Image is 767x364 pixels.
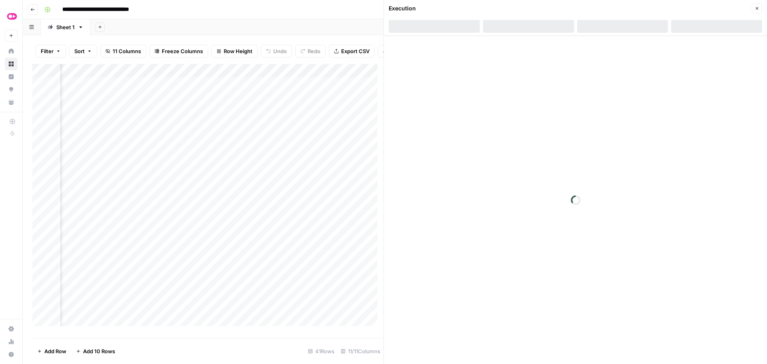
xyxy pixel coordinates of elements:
[5,45,18,58] a: Home
[5,58,18,70] a: Browse
[36,45,66,58] button: Filter
[341,47,370,55] span: Export CSV
[5,9,19,24] img: Tavus Superiority Logo
[308,47,320,55] span: Redo
[5,70,18,83] a: Insights
[273,47,287,55] span: Undo
[261,45,292,58] button: Undo
[44,347,66,355] span: Add Row
[74,47,85,55] span: Sort
[224,47,252,55] span: Row Height
[71,345,120,358] button: Add 10 Rows
[5,96,18,109] a: Your Data
[338,345,383,358] div: 11/11 Columns
[41,19,90,35] a: Sheet 1
[149,45,208,58] button: Freeze Columns
[41,47,54,55] span: Filter
[83,347,115,355] span: Add 10 Rows
[113,47,141,55] span: 11 Columns
[389,4,416,12] div: Execution
[295,45,326,58] button: Redo
[32,345,71,358] button: Add Row
[5,335,18,348] a: Usage
[305,345,338,358] div: 41 Rows
[100,45,146,58] button: 11 Columns
[5,322,18,335] a: Settings
[5,6,18,26] button: Workspace: Tavus Superiority
[211,45,258,58] button: Row Height
[162,47,203,55] span: Freeze Columns
[5,83,18,96] a: Opportunities
[56,23,75,31] div: Sheet 1
[69,45,97,58] button: Sort
[329,45,375,58] button: Export CSV
[5,348,18,361] button: Help + Support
